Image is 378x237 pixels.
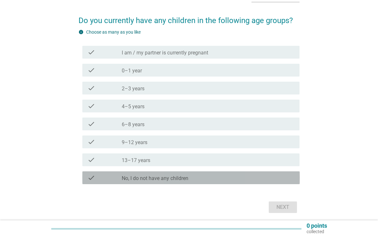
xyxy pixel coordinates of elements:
[122,121,144,128] label: 6–8 years
[122,139,147,146] label: 9–12 years
[122,50,208,56] label: I am / my partner is currently pregnant
[122,86,144,92] label: 2–3 years
[87,156,95,164] i: check
[122,157,150,164] label: 13–17 years
[87,174,95,182] i: check
[307,229,327,234] p: collected
[86,29,141,35] label: Choose as many as you like
[122,68,142,74] label: 0–1 year
[78,8,300,26] h2: Do you currently have any children in the following age groups?
[307,223,327,229] p: 0 points
[87,66,95,74] i: check
[78,29,84,35] i: info
[87,48,95,56] i: check
[87,138,95,146] i: check
[87,120,95,128] i: check
[122,103,144,110] label: 4–5 years
[122,175,188,182] label: No, I do not have any children
[87,84,95,92] i: check
[87,102,95,110] i: check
